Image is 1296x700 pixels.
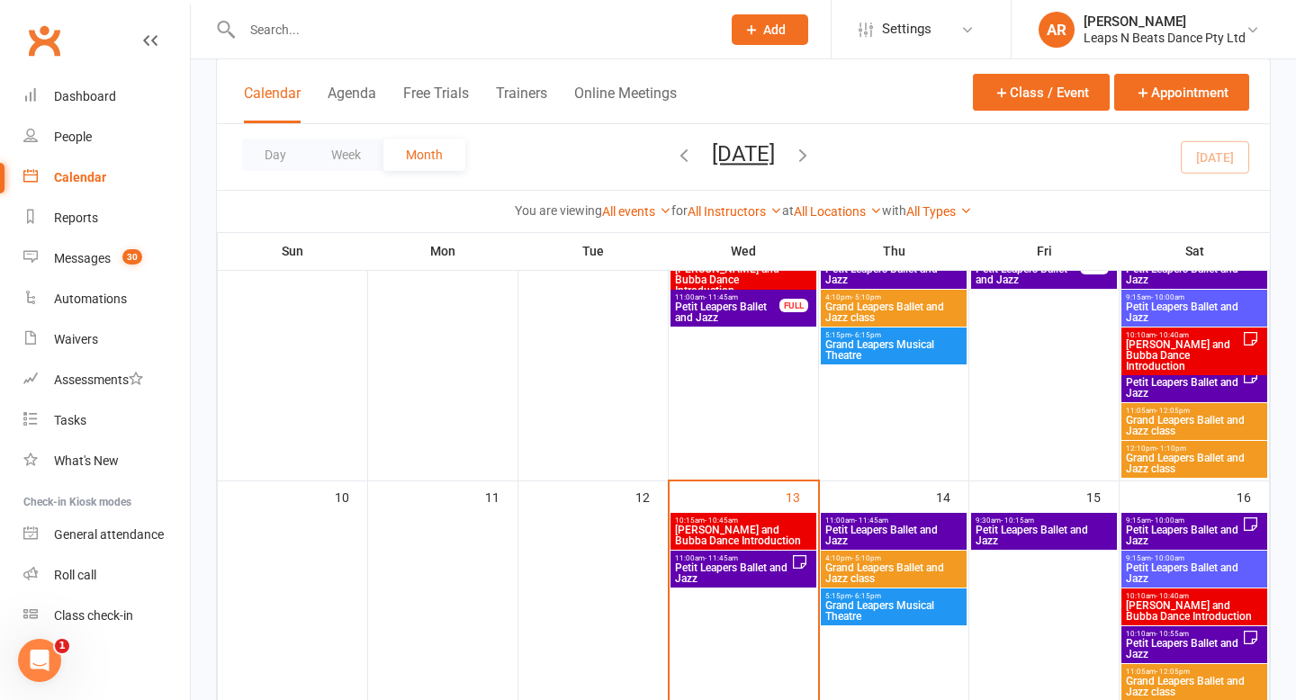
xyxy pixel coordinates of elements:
th: Tue [518,232,669,270]
span: Settings [882,9,931,49]
div: 10 [335,481,367,511]
button: Online Meetings [574,85,677,123]
span: Petit Leapers Ballet and Jazz [1125,377,1242,399]
a: People [23,117,190,157]
a: Automations [23,279,190,319]
a: All events [602,204,671,219]
div: Calendar [54,170,106,184]
div: General attendance [54,527,164,542]
th: Wed [669,232,819,270]
a: Dashboard [23,76,190,117]
span: - 6:15pm [851,592,881,600]
strong: You are viewing [515,203,602,218]
span: - 10:55am [1156,630,1189,638]
span: Petit Leapers Ballet and Jazz [1125,562,1264,584]
th: Thu [819,232,969,270]
div: What's New [54,453,119,468]
span: - 10:45am [705,516,738,525]
span: Petit Leapers Ballet and Jazz [824,264,963,285]
div: People [54,130,92,144]
a: Calendar [23,157,190,198]
button: Class / Event [973,74,1110,111]
div: FULL [779,299,808,312]
button: Free Trials [403,85,469,123]
button: Week [309,139,383,171]
span: [PERSON_NAME] and Bubba Dance Introduction [674,264,791,296]
span: Petit Leapers Ballet and Jazz [1125,525,1242,546]
span: Petit Leapers Ballet and Jazz [824,525,963,546]
span: 10:15am [674,516,813,525]
button: Add [732,14,808,45]
a: Class kiosk mode [23,596,190,636]
a: All Types [906,204,972,219]
div: Class check-in [54,608,133,623]
span: 10:10am [1125,592,1264,600]
div: Assessments [54,372,143,387]
span: Grand Leapers Ballet and Jazz class [1125,676,1264,697]
span: - 10:00am [1151,293,1184,301]
span: 11:05am [1125,407,1264,415]
span: Petit Leapers Ballet and Jazz [1125,301,1264,323]
th: Sat [1120,232,1270,270]
span: - 6:15pm [851,331,881,339]
span: - 10:40am [1156,592,1189,600]
span: 9:15am [1125,554,1264,562]
span: Petit Leapers Ballet and Jazz [975,525,1113,546]
span: Grand Leapers Ballet and Jazz class [1125,453,1264,474]
button: Appointment [1114,74,1249,111]
span: - 10:40am [1156,331,1189,339]
div: 16 [1237,481,1269,511]
button: [DATE] [712,141,775,166]
iframe: Intercom live chat [18,639,61,682]
span: Add [763,22,786,37]
span: Grand Leapers Ballet and Jazz class [824,562,963,584]
div: Reports [54,211,98,225]
div: 13 [786,481,818,511]
span: 5:15pm [824,331,963,339]
span: 11:00am [674,293,780,301]
span: 11:00am [824,516,963,525]
span: [PERSON_NAME] and Bubba Dance Introduction [1125,600,1264,622]
span: Grand Leapers Musical Theatre [824,339,963,361]
div: Automations [54,292,127,306]
span: Petit Leapers Ballet and Jazz [674,562,791,584]
a: What's New [23,441,190,481]
a: Assessments [23,360,190,400]
span: - 11:45am [705,293,738,301]
span: - 10:00am [1151,516,1184,525]
th: Sun [218,232,368,270]
div: Leaps N Beats Dance Pty Ltd [1084,30,1246,46]
span: 30 [122,249,142,265]
th: Mon [368,232,518,270]
div: 12 [635,481,668,511]
span: 10:10am [1125,331,1242,339]
span: Petit Leapers Ballet and Jazz [1125,638,1242,660]
a: Reports [23,198,190,238]
div: 14 [936,481,968,511]
span: Grand Leapers Ballet and Jazz class [824,301,963,323]
button: Day [242,139,309,171]
span: - 1:10pm [1156,444,1186,453]
div: [PERSON_NAME] [1084,13,1246,30]
span: [PERSON_NAME] and Bubba Dance Introduction [674,525,813,546]
span: - 5:10pm [851,293,881,301]
button: Month [383,139,465,171]
a: Messages 30 [23,238,190,279]
span: 10:10am [1125,630,1242,638]
span: 4:10pm [824,554,963,562]
div: AR [1039,12,1075,48]
button: Trainers [496,85,547,123]
input: Search... [237,17,708,42]
span: - 11:45am [855,516,888,525]
strong: for [671,203,688,218]
div: Roll call [54,568,96,582]
a: General attendance kiosk mode [23,515,190,555]
span: 1 [55,639,69,653]
span: Grand Leapers Musical Theatre [824,600,963,622]
span: 4:10pm [824,293,963,301]
span: Petit Leapers Ballet and Jazz [975,264,1081,285]
div: Waivers [54,332,98,346]
button: Agenda [328,85,376,123]
div: Dashboard [54,89,116,103]
div: 11 [485,481,517,511]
